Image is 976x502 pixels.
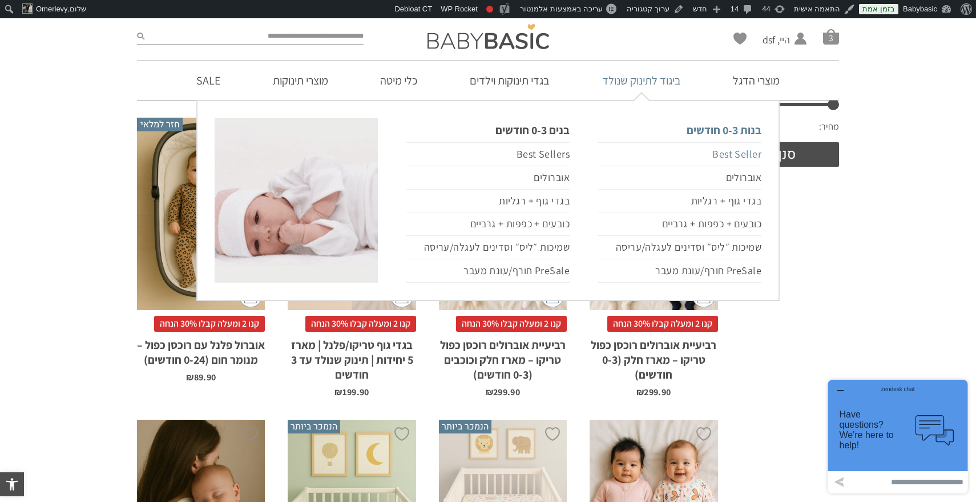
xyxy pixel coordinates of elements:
[823,29,839,45] span: סל קניות
[486,6,493,13] div: Focus keyphrase not set
[520,5,603,13] span: עריכה באמצעות אלמנטור
[137,118,183,131] span: חזר למלאי
[406,142,570,166] a: Best Sellers
[598,142,761,166] a: Best Seller
[823,29,839,45] a: סל קניות3
[288,332,416,382] h2: בגדי גוף טריקו/פלנל | מארז 5 יחידות | תינוק שנולד עד 3 חודשים
[735,142,840,167] button: סנן
[716,61,797,100] a: מוצרי הדגל
[334,386,369,398] bdi: 199.90
[137,332,265,367] h2: אוברול פלנל עם רוכסן כפול – מנומר חום (0-24 חודשים)
[585,61,698,100] a: ביגוד לתינוק שנולד
[439,332,567,382] h2: רביעיית אוברולים רוכסן כפול טריקו – מארז חלק וכוכבים (0-3 חודשים)
[406,166,570,190] a: אוברולים
[427,24,549,49] img: Baby Basic בגדי תינוקות וילדים אונליין
[439,118,567,397] a: מארז משתלם רביעיית אוברולים רוכסן כפול טריקו - מארז חלק וכוכבים (0-3 חודשים) קנו 2 ומעלה קבלו 30%...
[824,375,972,498] iframe: פותח יישומון שאפשר לשוחח בו בצ'אט עם אחד הנציגים שלנו
[598,236,761,259] a: שמיכות ״ליס״ וסדינים לעגלה/עריסה
[636,386,671,398] bdi: 299.90
[636,386,644,398] span: ₪
[453,61,567,100] a: בגדי תינוקות וילדים
[406,190,570,213] a: בגדי גוף + רגליות
[288,118,416,397] a: הכי נמכר באתר בגדי גוף טריקו/פלנל | מארז 5 יחידות | תינוק שנולד עד 3 חודשים קנו 2 ומעלה קבלו 30% ...
[733,33,747,45] a: Wishlist
[590,332,717,382] h2: רביעיית אוברולים רוכסן כפול טריקו – מארז חלק (0-3 חודשים)
[598,190,761,213] a: בגדי גוף + רגליות
[598,166,761,190] a: אוברולים
[590,118,717,397] a: מארז משתלם רביעיית אוברולים רוכסן כפול טריקו - מארז חלק (0-3 חודשים) קנו 2 ומעלה קבלו 30% הנחהרבי...
[406,212,570,236] a: כובעים + כפפות + גרביים
[598,212,761,236] a: כובעים + כפפות + גרביים
[607,316,718,332] span: קנו 2 ומעלה קבלו 30% הנחה
[486,386,520,398] bdi: 299.90
[179,61,237,100] a: SALE
[598,118,761,142] a: בנות 0-3 חודשים
[859,4,898,14] a: בזמן אמת
[36,5,68,13] span: Omerlevy
[439,420,491,433] span: הנמכר ביותר
[256,61,345,100] a: מוצרי תינוקות
[763,47,790,61] span: החשבון שלי
[154,316,265,332] span: קנו 2 ומעלה קבלו 30% הנחה
[186,371,216,383] bdi: 89.90
[137,118,265,382] a: חזר למלאי אוברול פלנל עם רוכסן כפול - מנומר חום (0-24 חודשים) קנו 2 ומעלה קבלו 30% הנחהאוברול פלנ...
[305,316,416,332] span: קנו 2 ומעלה קבלו 30% הנחה
[363,61,434,100] a: כלי מיטה
[406,118,570,142] a: בנים 0-3 חודשים
[735,118,840,142] div: מחיר: —
[733,33,747,49] span: Wishlist
[486,386,493,398] span: ₪
[456,316,567,332] span: קנו 2 ומעלה קבלו 30% הנחה
[406,259,570,283] a: PreSale חורף/עונת מעבר
[186,371,193,383] span: ₪
[406,236,570,259] a: שמיכות ״ליס״ וסדינים לעגלה/עריסה
[334,386,342,398] span: ₪
[288,420,340,433] span: הנמכר ביותר
[598,259,761,283] a: PreSale חורף/עונת מעבר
